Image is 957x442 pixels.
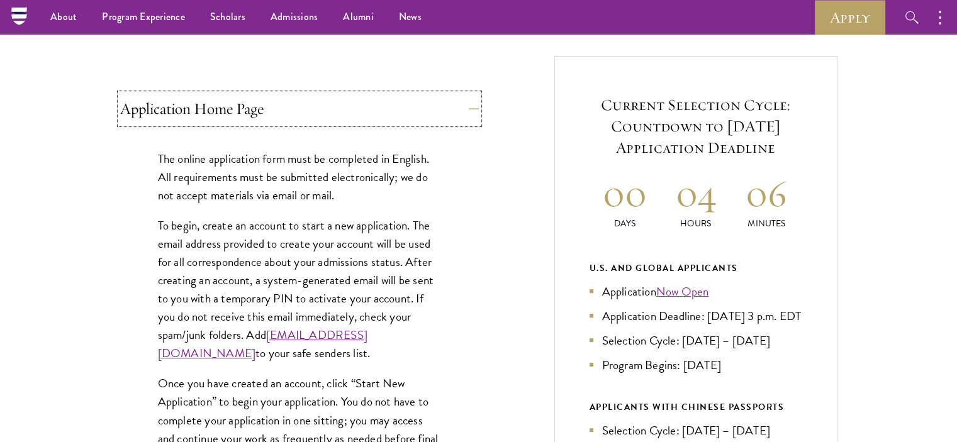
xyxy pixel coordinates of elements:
li: Selection Cycle: [DATE] – [DATE] [590,421,802,439]
h5: Current Selection Cycle: Countdown to [DATE] Application Deadline [590,94,802,158]
h2: 06 [731,170,802,217]
li: Application Deadline: [DATE] 3 p.m. EDT [590,307,802,325]
p: To begin, create an account to start a new application. The email address provided to create your... [158,216,441,363]
div: U.S. and Global Applicants [590,260,802,276]
button: Application Home Page [120,94,479,124]
p: Days [590,217,661,230]
div: APPLICANTS WITH CHINESE PASSPORTS [590,399,802,415]
li: Program Begins: [DATE] [590,356,802,374]
h2: 04 [660,170,731,217]
a: [EMAIL_ADDRESS][DOMAIN_NAME] [158,326,367,362]
p: Minutes [731,217,802,230]
p: The online application form must be completed in English. All requirements must be submitted elec... [158,150,441,204]
a: Now Open [656,282,709,301]
p: Hours [660,217,731,230]
li: Selection Cycle: [DATE] – [DATE] [590,331,802,350]
h2: 00 [590,170,661,217]
li: Application [590,282,802,301]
